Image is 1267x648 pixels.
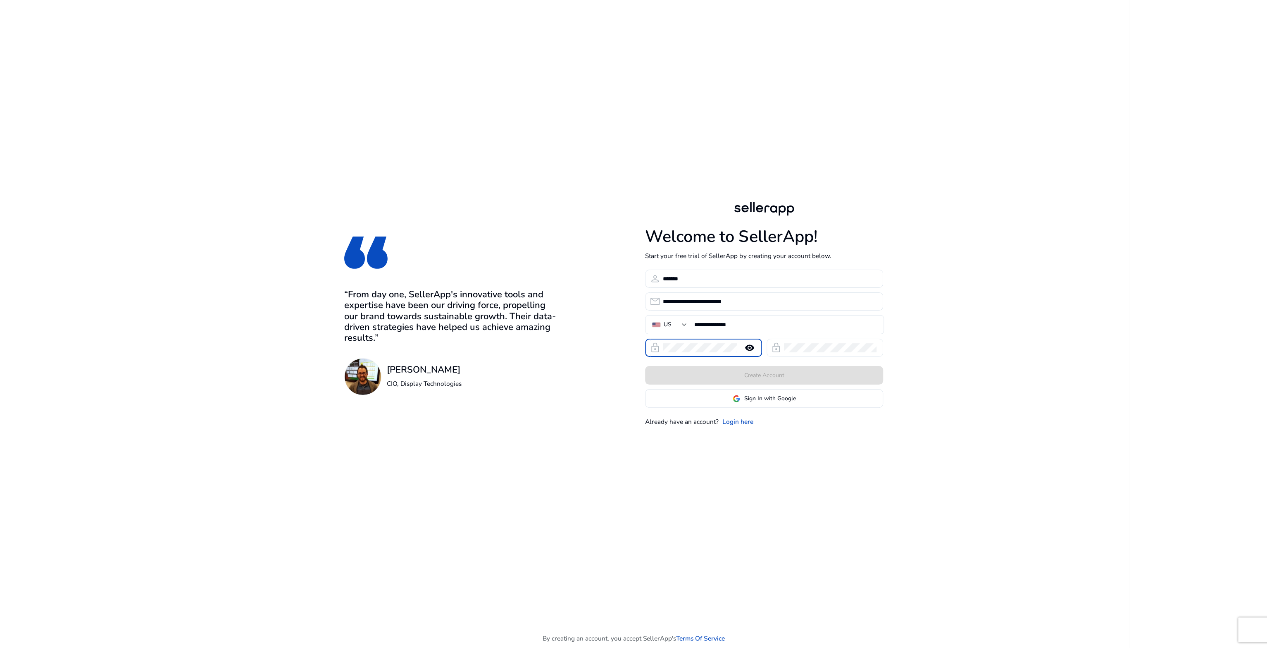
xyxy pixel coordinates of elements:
h3: “From day one, SellerApp's innovative tools and expertise have been our driving force, propelling... [344,289,556,344]
span: email [650,296,660,307]
p: Start your free trial of SellerApp by creating your account below. [645,251,883,261]
a: Terms Of Service [676,634,725,643]
p: Already have an account? [645,417,719,426]
h1: Welcome to SellerApp! [645,227,883,247]
span: lock [771,342,781,353]
h3: [PERSON_NAME] [387,364,462,375]
mat-icon: remove_red_eye [740,343,760,353]
span: Sign In with Google [744,394,796,403]
span: lock [650,342,660,353]
button: Sign In with Google [645,389,883,408]
div: US [664,320,672,329]
p: CIO, Display Technologies [387,379,462,388]
span: person [650,273,660,284]
img: google-logo.svg [733,395,740,402]
a: Login here [722,417,753,426]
